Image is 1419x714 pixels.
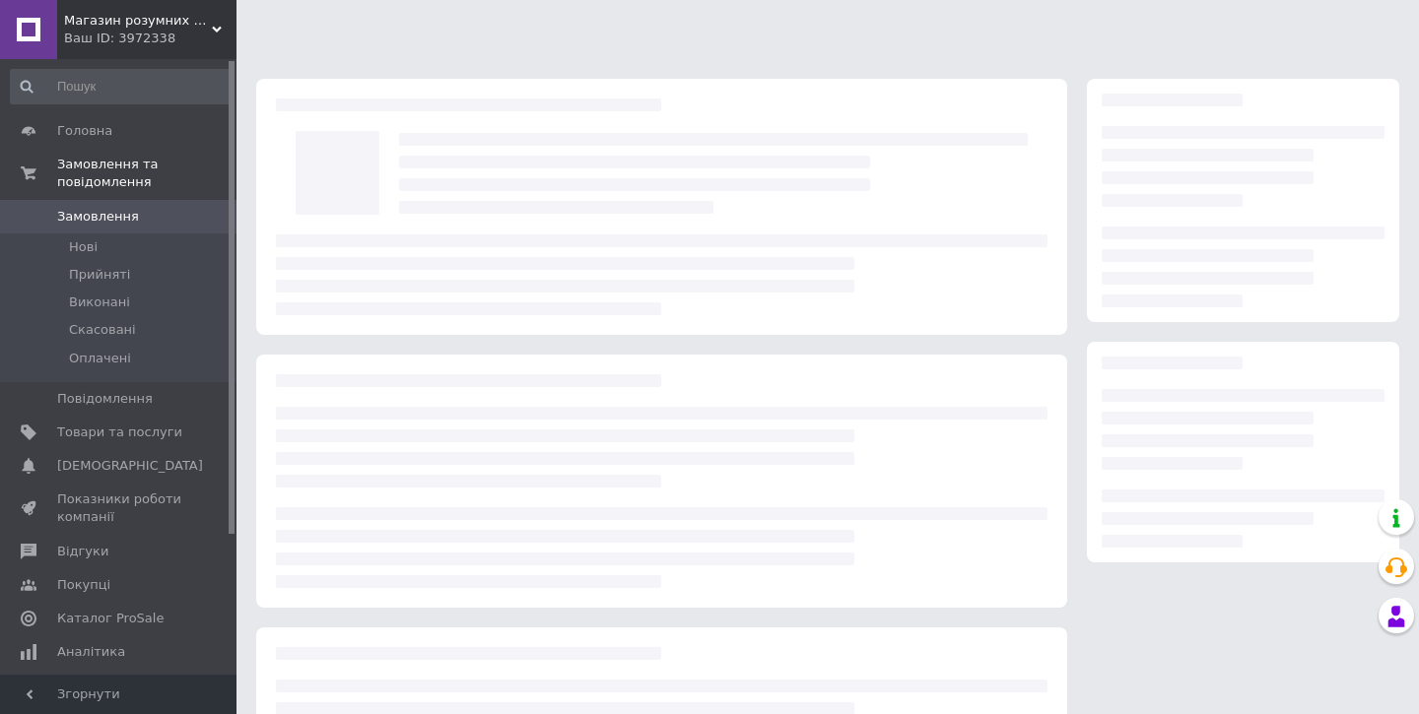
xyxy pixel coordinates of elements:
[57,122,112,140] span: Головна
[57,423,182,441] span: Товари та послуги
[57,576,110,594] span: Покупці
[57,156,236,191] span: Замовлення та повідомлення
[57,390,153,408] span: Повідомлення
[57,643,125,661] span: Аналітика
[69,238,98,256] span: Нові
[69,350,131,367] span: Оплачені
[57,490,182,526] span: Показники роботи компанії
[69,266,130,284] span: Прийняті
[57,457,203,475] span: [DEMOGRAPHIC_DATA]
[64,12,212,30] span: Магазин розумних девайсів Tuya Smart Life UA
[69,321,136,339] span: Скасовані
[64,30,236,47] div: Ваш ID: 3972338
[57,543,108,560] span: Відгуки
[57,208,139,226] span: Замовлення
[10,69,233,104] input: Пошук
[57,610,164,627] span: Каталог ProSale
[69,293,130,311] span: Виконані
